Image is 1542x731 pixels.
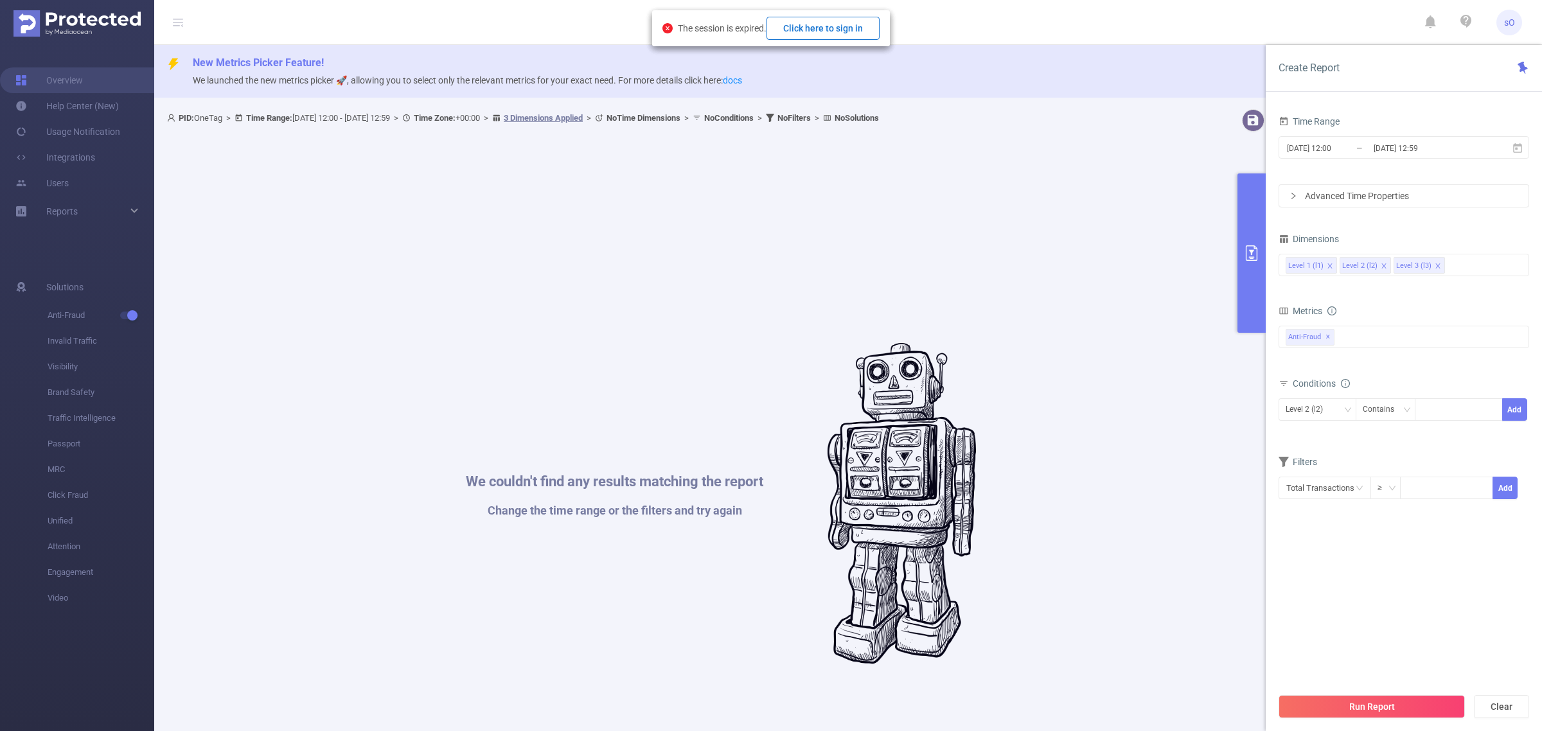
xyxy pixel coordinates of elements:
span: Attention [48,534,154,559]
div: ≥ [1378,477,1391,498]
div: Level 2 (l2) [1286,399,1332,420]
li: Level 1 (l1) [1286,257,1337,274]
button: Run Report [1279,695,1465,718]
div: Contains [1363,399,1403,420]
b: Time Zone: [414,113,456,123]
a: Help Center (New) [15,93,119,119]
i: icon: thunderbolt [167,58,180,71]
i: icon: close [1327,263,1333,270]
div: icon: rightAdvanced Time Properties [1279,185,1529,207]
span: > [583,113,595,123]
div: Level 1 (l1) [1288,258,1324,274]
span: > [811,113,823,123]
h1: Change the time range or the filters and try again [466,505,763,516]
input: End date [1372,139,1476,157]
span: The session is expired. [678,23,880,33]
div: Level 3 (l3) [1396,258,1431,274]
li: Level 3 (l3) [1394,257,1445,274]
img: Protected Media [13,10,141,37]
span: Time Range [1279,116,1340,127]
span: MRC [48,457,154,482]
i: icon: close [1435,263,1441,270]
i: icon: close [1381,263,1387,270]
b: No Solutions [835,113,879,123]
b: No Time Dimensions [607,113,680,123]
span: > [390,113,402,123]
u: 3 Dimensions Applied [504,113,583,123]
span: Visibility [48,354,154,380]
b: PID: [179,113,194,123]
b: No Filters [777,113,811,123]
i: icon: info-circle [1327,306,1336,315]
span: Solutions [46,274,84,300]
a: Integrations [15,145,95,170]
a: Users [15,170,69,196]
a: Reports [46,198,78,224]
img: # [828,343,976,664]
a: Overview [15,67,83,93]
h1: We couldn't find any results matching the report [466,475,763,489]
span: > [680,113,693,123]
i: icon: right [1289,192,1297,200]
span: ✕ [1325,330,1331,345]
i: icon: down [1344,406,1352,415]
span: Metrics [1279,306,1322,316]
span: Filters [1279,457,1317,467]
span: Reports [46,206,78,216]
span: New Metrics Picker Feature! [193,57,324,69]
span: Anti-Fraud [1286,329,1334,346]
span: > [480,113,492,123]
button: Clear [1474,695,1529,718]
div: Level 2 (l2) [1342,258,1378,274]
button: Add [1493,477,1518,499]
span: > [222,113,235,123]
input: Start date [1286,139,1390,157]
i: icon: user [167,114,179,122]
a: docs [723,75,742,85]
li: Level 2 (l2) [1340,257,1391,274]
span: Invalid Traffic [48,328,154,354]
i: icon: close-circle [662,23,673,33]
span: Conditions [1293,378,1350,389]
span: > [754,113,766,123]
button: Click here to sign in [767,17,880,40]
span: Click Fraud [48,482,154,508]
span: Traffic Intelligence [48,405,154,431]
span: OneTag [DATE] 12:00 - [DATE] 12:59 +00:00 [167,113,879,123]
span: Brand Safety [48,380,154,405]
span: Dimensions [1279,234,1339,244]
b: No Conditions [704,113,754,123]
span: We launched the new metrics picker 🚀, allowing you to select only the relevant metrics for your e... [193,75,742,85]
i: icon: info-circle [1341,379,1350,388]
b: Time Range: [246,113,292,123]
span: Create Report [1279,62,1340,74]
a: Usage Notification [15,119,120,145]
button: Add [1502,398,1527,421]
span: sO [1504,10,1515,35]
span: Engagement [48,559,154,585]
span: Video [48,585,154,611]
span: Unified [48,508,154,534]
span: Anti-Fraud [48,303,154,328]
i: icon: down [1388,484,1396,493]
span: Passport [48,431,154,457]
i: icon: down [1403,406,1411,415]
